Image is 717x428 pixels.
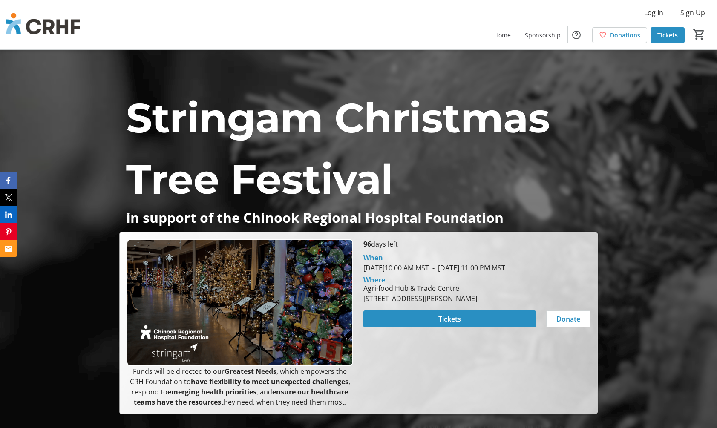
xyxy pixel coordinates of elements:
span: Tickets [657,31,678,40]
button: Donate [546,310,590,327]
span: Donate [556,314,580,324]
img: Chinook Regional Hospital Foundation's Logo [5,3,81,46]
strong: emerging health priorities [167,387,256,396]
button: Log In [637,6,670,20]
div: [STREET_ADDRESS][PERSON_NAME] [363,293,477,304]
button: Tickets [363,310,536,327]
div: Where [363,276,385,283]
strong: Greatest Needs [225,367,276,376]
span: Log In [644,8,663,18]
a: Home [487,27,518,43]
span: Stringam Christmas Tree Festival [126,93,550,204]
p: days left [363,239,590,249]
span: - [429,263,438,273]
a: Sponsorship [518,27,567,43]
span: Sponsorship [525,31,561,40]
span: Donations [610,31,640,40]
img: Campaign CTA Media Photo [127,239,353,366]
span: [DATE] 10:00 AM MST [363,263,429,273]
a: Tickets [651,27,685,43]
span: Sign Up [680,8,705,18]
button: Cart [691,27,707,42]
a: Donations [592,27,647,43]
button: Sign Up [674,6,712,20]
div: When [363,253,383,263]
strong: have flexibility to meet unexpected challenges [191,377,348,386]
div: Agri-food Hub & Trade Centre [363,283,477,293]
span: [DATE] 11:00 PM MST [429,263,505,273]
span: 96 [363,239,371,249]
span: Tickets [438,314,461,324]
p: Funds will be directed to our , which empowers the CRH Foundation to , respond to , and they need... [127,366,353,407]
p: in support of the Chinook Regional Hospital Foundation [126,210,590,225]
button: Help [568,26,585,43]
span: Home [494,31,511,40]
